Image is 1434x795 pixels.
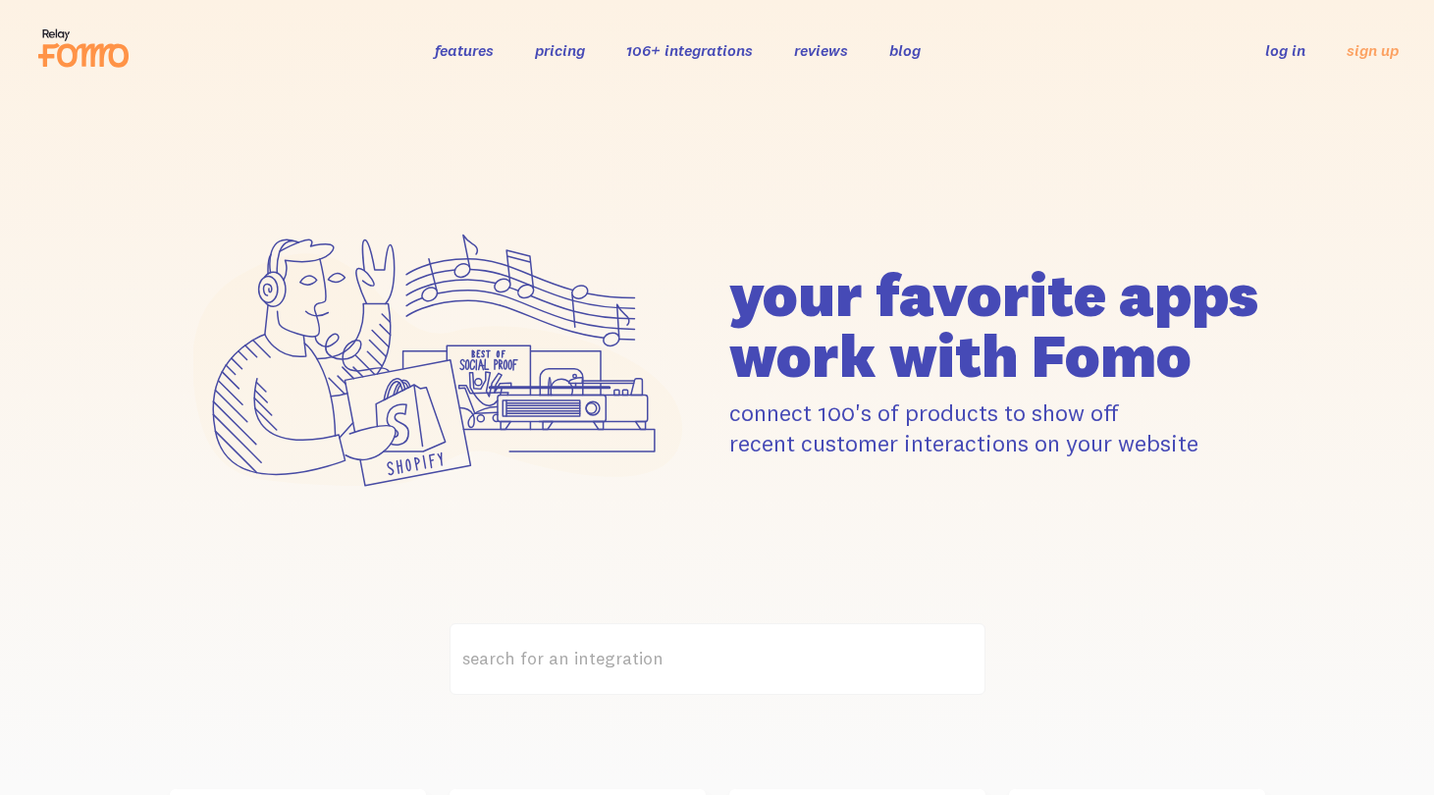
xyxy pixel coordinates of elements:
[626,40,753,60] a: 106+ integrations
[1265,40,1305,60] a: log in
[729,264,1265,386] h1: your favorite apps work with Fomo
[794,40,848,60] a: reviews
[450,623,985,695] label: search for an integration
[435,40,494,60] a: features
[729,397,1265,458] p: connect 100's of products to show off recent customer interactions on your website
[1347,40,1399,61] a: sign up
[535,40,585,60] a: pricing
[889,40,921,60] a: blog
